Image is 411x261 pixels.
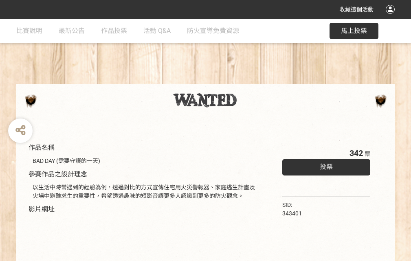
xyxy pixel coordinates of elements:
a: 防火宣導免費資源 [187,19,239,43]
a: 比賽說明 [16,19,42,43]
div: 以生活中時常遇到的經驗為例，透過對比的方式宣傳住宅用火災警報器、家庭逃生計畫及火場中避難求生的重要性，希望透過趣味的短影音讓更多人認識到更多的防火觀念。 [33,183,258,200]
span: 最新公告 [59,27,85,35]
span: 影片網址 [29,205,55,213]
span: 342 [349,148,363,158]
span: 比賽說明 [16,27,42,35]
span: 票 [365,151,370,157]
span: 收藏這個活動 [339,6,374,13]
span: 活動 Q&A [143,27,171,35]
span: 投票 [320,163,333,171]
a: 最新公告 [59,19,85,43]
span: 參賽作品之設計理念 [29,170,87,178]
div: BAD DAY (需要守護的一天) [33,157,258,165]
span: 馬上投票 [341,27,367,35]
button: 馬上投票 [330,23,378,39]
span: 作品投票 [101,27,127,35]
span: 作品名稱 [29,144,55,151]
a: 活動 Q&A [143,19,171,43]
iframe: Facebook Share [304,201,345,209]
a: 作品投票 [101,19,127,43]
span: SID: 343401 [282,202,302,217]
span: 防火宣導免費資源 [187,27,239,35]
